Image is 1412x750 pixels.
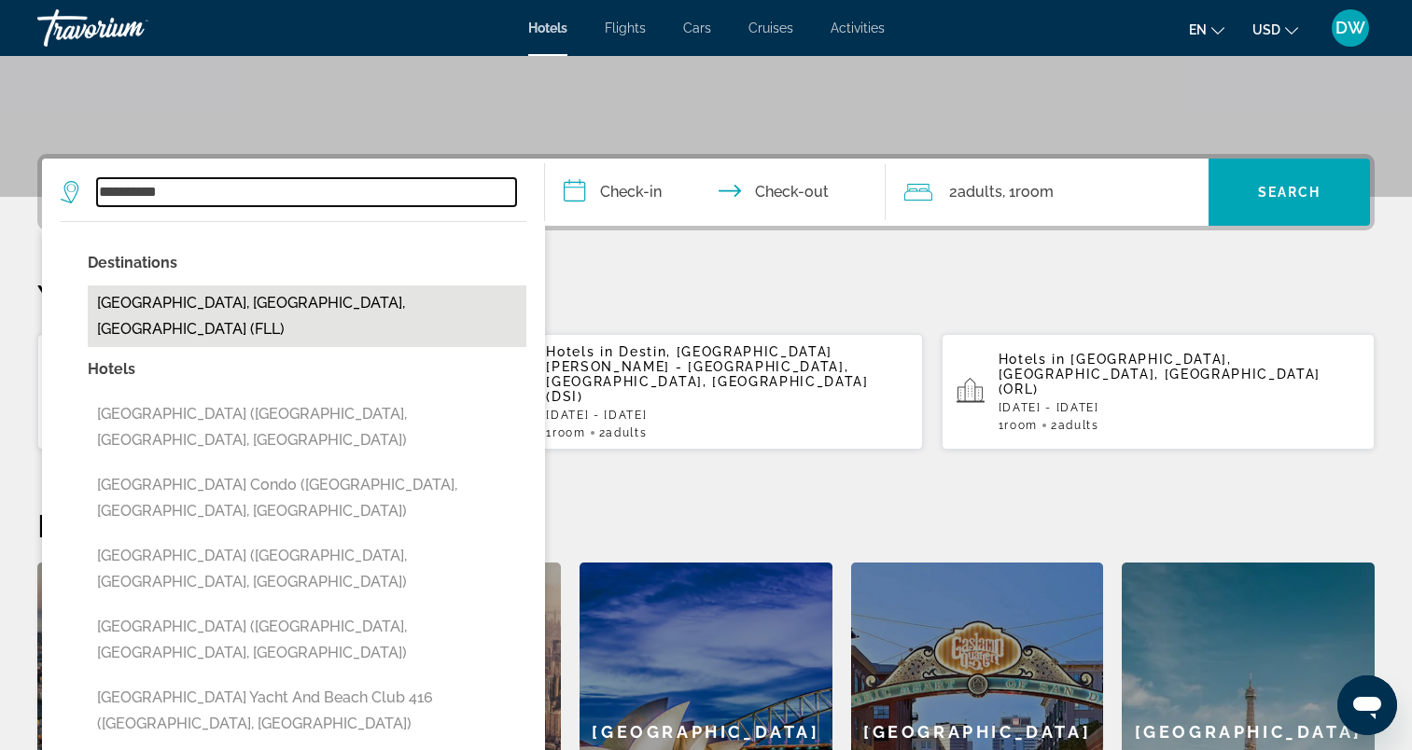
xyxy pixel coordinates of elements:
[748,21,793,35] a: Cruises
[1189,22,1207,37] span: en
[88,467,526,529] button: [GEOGRAPHIC_DATA] Condo ([GEOGRAPHIC_DATA], [GEOGRAPHIC_DATA], [GEOGRAPHIC_DATA])
[1335,19,1365,37] span: DW
[1058,419,1099,432] span: Adults
[1002,179,1054,205] span: , 1
[683,21,711,35] a: Cars
[88,538,526,600] button: [GEOGRAPHIC_DATA] ([GEOGRAPHIC_DATA], [GEOGRAPHIC_DATA], [GEOGRAPHIC_DATA])
[1209,159,1370,226] button: Search
[1051,419,1099,432] span: 2
[999,401,1360,414] p: [DATE] - [DATE]
[88,609,526,671] button: [GEOGRAPHIC_DATA] ([GEOGRAPHIC_DATA], [GEOGRAPHIC_DATA], [GEOGRAPHIC_DATA])
[88,250,526,276] p: Destinations
[1326,8,1375,48] button: User Menu
[489,333,922,451] button: Hotels in Destin, [GEOGRAPHIC_DATA][PERSON_NAME] - [GEOGRAPHIC_DATA], [GEOGRAPHIC_DATA], [GEOGRAP...
[88,680,526,742] button: [GEOGRAPHIC_DATA] Yacht and Beach Club 416 ([GEOGRAPHIC_DATA], [GEOGRAPHIC_DATA])
[999,419,1038,432] span: 1
[999,352,1321,396] span: [GEOGRAPHIC_DATA], [GEOGRAPHIC_DATA], [GEOGRAPHIC_DATA] (ORL)
[545,159,887,226] button: Check in and out dates
[949,179,1002,205] span: 2
[37,333,470,451] button: Hotels in [PERSON_NAME][GEOGRAPHIC_DATA], [GEOGRAPHIC_DATA], [GEOGRAPHIC_DATA], [GEOGRAPHIC_DATA]...
[546,409,907,422] p: [DATE] - [DATE]
[37,507,1375,544] h2: Featured Destinations
[886,159,1209,226] button: Travelers: 2 adults, 0 children
[546,426,585,439] span: 1
[1015,183,1054,201] span: Room
[831,21,885,35] a: Activities
[1252,22,1280,37] span: USD
[37,277,1375,314] p: Your Recent Searches
[1337,675,1397,735] iframe: Button to launch messaging window
[942,333,1375,451] button: Hotels in [GEOGRAPHIC_DATA], [GEOGRAPHIC_DATA], [GEOGRAPHIC_DATA] (ORL)[DATE] - [DATE]1Room2Adults
[1189,16,1224,43] button: Change language
[605,21,646,35] a: Flights
[958,183,1002,201] span: Adults
[606,426,647,439] span: Adults
[1252,16,1298,43] button: Change currency
[552,426,586,439] span: Room
[88,396,526,458] button: [GEOGRAPHIC_DATA] ([GEOGRAPHIC_DATA], [GEOGRAPHIC_DATA], [GEOGRAPHIC_DATA])
[1258,185,1321,200] span: Search
[1004,419,1038,432] span: Room
[42,159,1370,226] div: Search widget
[88,285,526,347] button: [GEOGRAPHIC_DATA], [GEOGRAPHIC_DATA], [GEOGRAPHIC_DATA] (FLL)
[37,4,224,52] a: Travorium
[88,356,526,382] p: Hotels
[599,426,648,439] span: 2
[528,21,567,35] a: Hotels
[999,352,1066,367] span: Hotels in
[546,344,868,404] span: Destin, [GEOGRAPHIC_DATA][PERSON_NAME] - [GEOGRAPHIC_DATA], [GEOGRAPHIC_DATA], [GEOGRAPHIC_DATA] ...
[546,344,613,359] span: Hotels in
